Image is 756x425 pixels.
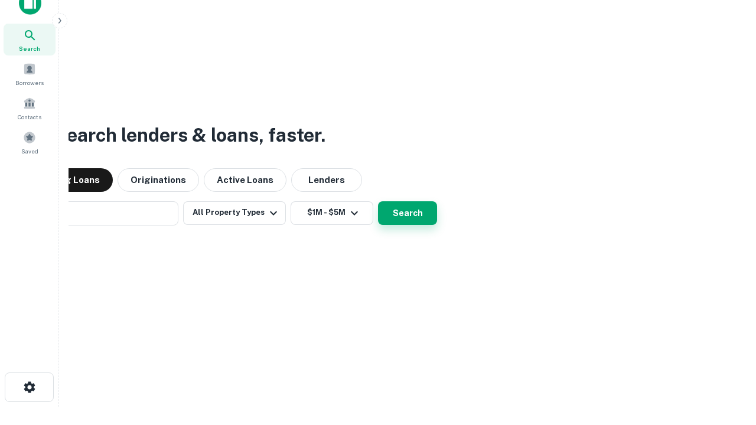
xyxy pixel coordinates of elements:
[204,168,286,192] button: Active Loans
[4,24,56,55] a: Search
[378,201,437,225] button: Search
[18,112,41,122] span: Contacts
[4,126,56,158] a: Saved
[118,168,199,192] button: Originations
[19,44,40,53] span: Search
[54,121,325,149] h3: Search lenders & loans, faster.
[697,331,756,387] iframe: Chat Widget
[291,168,362,192] button: Lenders
[291,201,373,225] button: $1M - $5M
[4,58,56,90] a: Borrowers
[15,78,44,87] span: Borrowers
[183,201,286,225] button: All Property Types
[21,146,38,156] span: Saved
[4,92,56,124] a: Contacts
